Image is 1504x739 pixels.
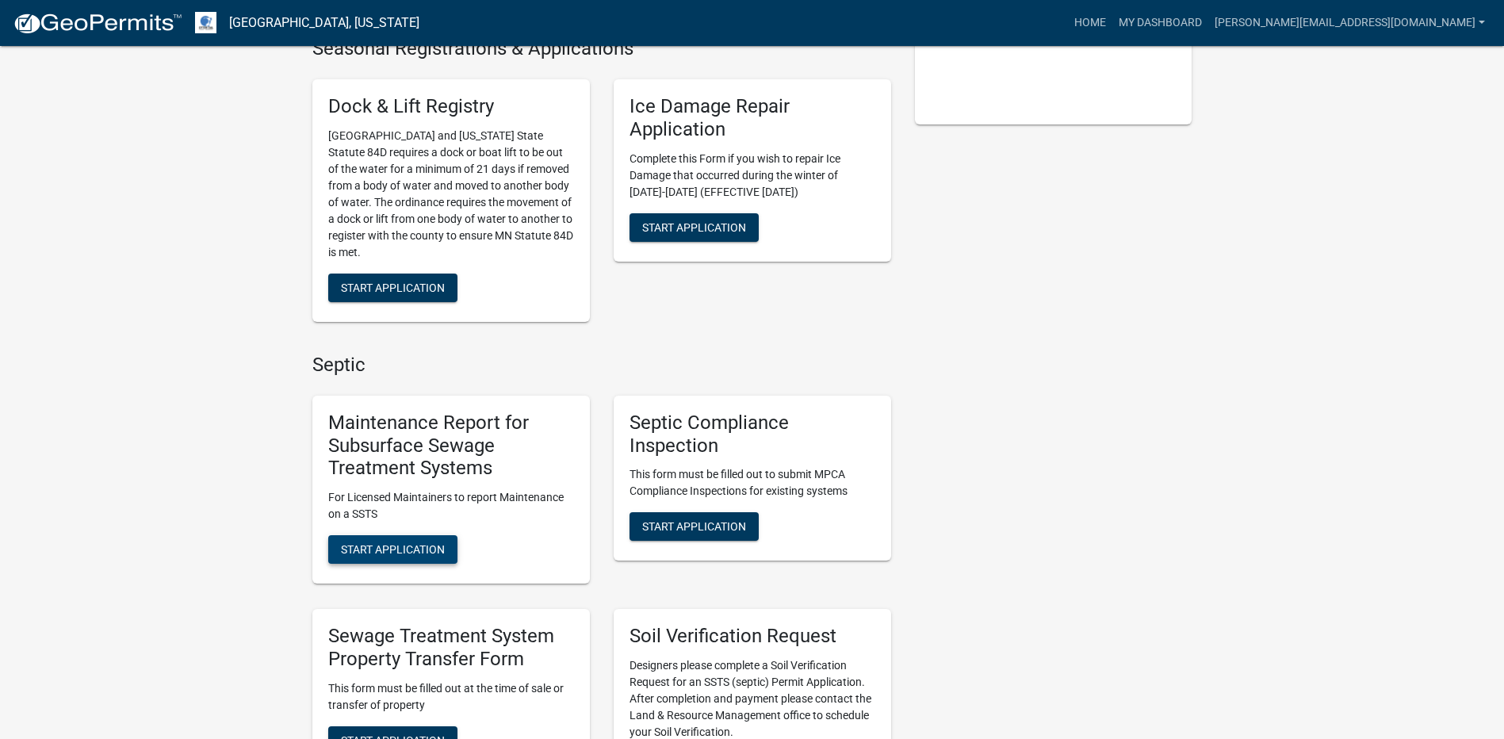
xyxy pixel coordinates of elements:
a: My Dashboard [1112,8,1208,38]
img: Otter Tail County, Minnesota [195,12,216,33]
h4: Septic [312,354,891,377]
a: Home [1068,8,1112,38]
h5: Ice Damage Repair Application [630,95,875,141]
a: [GEOGRAPHIC_DATA], [US_STATE] [229,10,419,36]
span: Start Application [341,543,445,556]
h5: Dock & Lift Registry [328,95,574,118]
h5: Maintenance Report for Subsurface Sewage Treatment Systems [328,412,574,480]
p: This form must be filled out at the time of sale or transfer of property [328,680,574,714]
span: Start Application [642,220,746,233]
h5: Septic Compliance Inspection [630,412,875,458]
h5: Soil Verification Request [630,625,875,648]
p: This form must be filled out to submit MPCA Compliance Inspections for existing systems [630,466,875,500]
span: Start Application [341,281,445,294]
h4: Seasonal Registrations & Applications [312,37,891,60]
a: [PERSON_NAME][EMAIL_ADDRESS][DOMAIN_NAME] [1208,8,1491,38]
button: Start Application [630,213,759,242]
button: Start Application [630,512,759,541]
button: Start Application [328,274,457,302]
p: Complete this Form if you wish to repair Ice Damage that occurred during the winter of [DATE]-[DA... [630,151,875,201]
span: Start Application [642,520,746,533]
h5: Sewage Treatment System Property Transfer Form [328,625,574,671]
button: Start Application [328,535,457,564]
p: For Licensed Maintainers to report Maintenance on a SSTS [328,489,574,523]
p: [GEOGRAPHIC_DATA] and [US_STATE] State Statute 84D requires a dock or boat lift to be out of the ... [328,128,574,261]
